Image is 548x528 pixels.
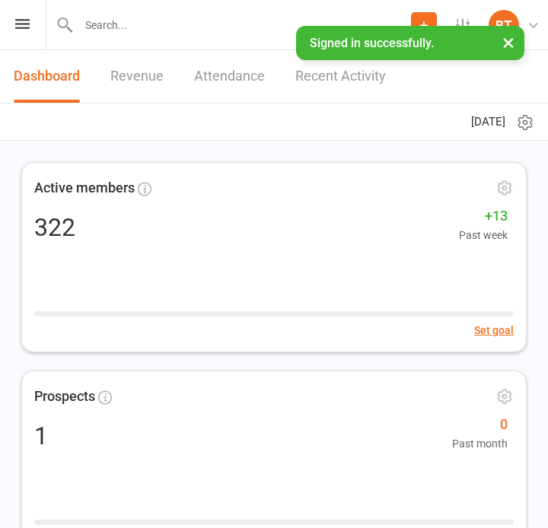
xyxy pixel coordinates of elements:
[474,322,514,339] button: Set goal
[471,113,505,131] span: [DATE]
[295,50,386,103] a: Recent Activity
[14,50,80,103] a: Dashboard
[34,177,135,199] span: Active members
[74,14,411,36] input: Search...
[452,435,508,452] span: Past month
[489,10,519,40] div: BT
[194,50,265,103] a: Attendance
[459,227,508,243] span: Past week
[110,50,164,103] a: Revenue
[34,386,95,408] span: Prospects
[34,424,48,448] div: 1
[310,36,434,50] span: Signed in successfully.
[34,215,75,240] div: 322
[495,26,522,59] button: ×
[452,414,508,436] span: 0
[459,205,508,227] span: +13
